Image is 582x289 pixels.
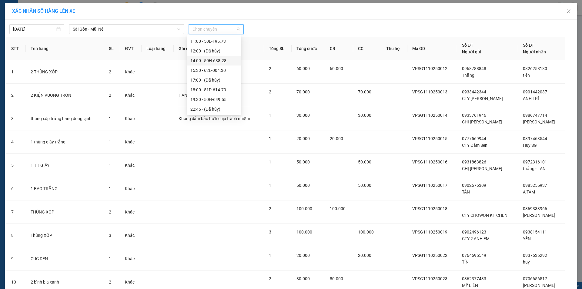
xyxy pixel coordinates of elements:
span: 2 [269,66,271,71]
th: Loại hàng [142,37,173,60]
div: Hưng [58,20,107,27]
th: Tên hàng [26,37,104,60]
span: [PERSON_NAME] [523,283,555,288]
span: 1 [269,136,271,141]
span: Thắng [462,73,474,78]
span: Sài Gòn - Mũi Né [73,25,180,34]
span: 3 [269,230,271,234]
td: thùng xốp trắng hàng đông lạnh [26,107,104,130]
td: Khác [120,84,142,107]
span: 70.000 [358,89,371,94]
span: 50.000 [296,183,310,188]
div: 14:00 - 50H-638.28 [190,57,238,64]
span: 0985255937 [523,183,547,188]
span: 0777569944 [462,136,486,141]
span: 0972316101 [523,160,547,164]
th: CR [325,37,353,60]
div: THẮNG CHÁO [5,20,54,27]
th: Tổng SL [264,37,292,60]
span: 0902676309 [462,183,486,188]
span: 50.000 [358,183,371,188]
span: 0931863826 [462,160,486,164]
span: Không đảm bảo hư k chịu trách nhiệm [179,116,250,121]
div: 17:00 - (Đã hủy) [190,77,238,83]
span: VPSG1110250023 [412,276,447,281]
div: 12:00 - (Đã hủy) [190,48,238,54]
span: CHỊ [PERSON_NAME] [462,166,502,171]
span: 0933761946 [462,113,486,118]
th: Mã GD [407,37,457,60]
span: 1 [109,186,111,191]
td: 6 [6,177,26,200]
td: 7 [6,200,26,224]
span: VPSG1110250014 [412,113,447,118]
span: 0706656517 [523,276,547,281]
td: 2 [6,84,26,107]
span: 1 [109,256,111,261]
td: 2 KIỆN VUÔNG TRÒN [26,84,104,107]
span: tiến [523,73,530,78]
td: THÙNG XỐP [26,200,104,224]
span: 100.000 [330,206,346,211]
span: 2 [109,210,111,214]
span: 100.000 [296,230,312,234]
span: 0397463544 [523,136,547,141]
span: Chọn chuyến [192,25,240,34]
td: Thùng XỐP [26,224,104,247]
span: 2 [269,89,271,94]
span: VPSG1110250015 [412,136,447,141]
span: Huy SG [523,143,537,148]
div: VP [PERSON_NAME] [58,5,107,20]
button: Close [560,3,577,20]
span: 0937636292 [523,253,547,258]
span: CHỊ [PERSON_NAME] [462,119,502,124]
span: CTY 2 ANH EM [462,236,490,241]
span: 20.000 [296,253,310,258]
td: 9 [6,247,26,271]
span: HÀNG KHÔNG ĐẢM BẢO [179,93,226,98]
span: 1 [269,160,271,164]
span: 20.000 [330,136,343,141]
td: 3 [6,107,26,130]
span: VPSG1110250017 [412,183,447,188]
td: 5 [6,154,26,177]
span: 20.000 [358,253,371,258]
span: 0968788848 [462,66,486,71]
td: Khác [120,200,142,224]
span: VPSG1110250022 [412,253,447,258]
span: Người nhận [523,49,546,54]
span: [PERSON_NAME] [523,119,555,124]
td: CUC DEN [26,247,104,271]
span: 2 [109,93,111,98]
span: VPSG1110250012 [412,66,447,71]
span: thắng - LAN [523,166,546,171]
span: 0938154111 [523,230,547,234]
span: Người gửi [462,49,481,54]
span: 3 [109,233,111,238]
span: A TÂM [523,190,535,194]
td: 4 [6,130,26,154]
td: Khác [120,247,142,271]
div: 19:30 - 50H-649.55 [190,96,238,103]
span: 70.000 [296,89,310,94]
span: VPSG1110250013 [412,89,447,94]
td: Khác [120,130,142,154]
span: 1 [109,116,111,121]
span: huy [523,260,530,264]
span: CTY CHOWON KITCHEN [462,213,507,218]
span: down [177,27,181,31]
span: 30.000 [296,113,310,118]
span: 0764695549 [462,253,486,258]
input: 11/10/2025 [13,26,55,32]
td: 1 BAO TRẮNG [26,177,104,200]
span: 50.000 [358,160,371,164]
span: 1 [269,253,271,258]
span: TÍN [462,260,469,264]
span: CTY Đầm Sen [462,143,487,148]
span: 20.000 [296,136,310,141]
span: Nhận: [58,6,72,12]
div: 22:45 - (Đã hủy) [190,106,238,113]
span: YẾN [523,236,531,241]
span: 0933442344 [462,89,486,94]
span: 0362377433 [462,276,486,281]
